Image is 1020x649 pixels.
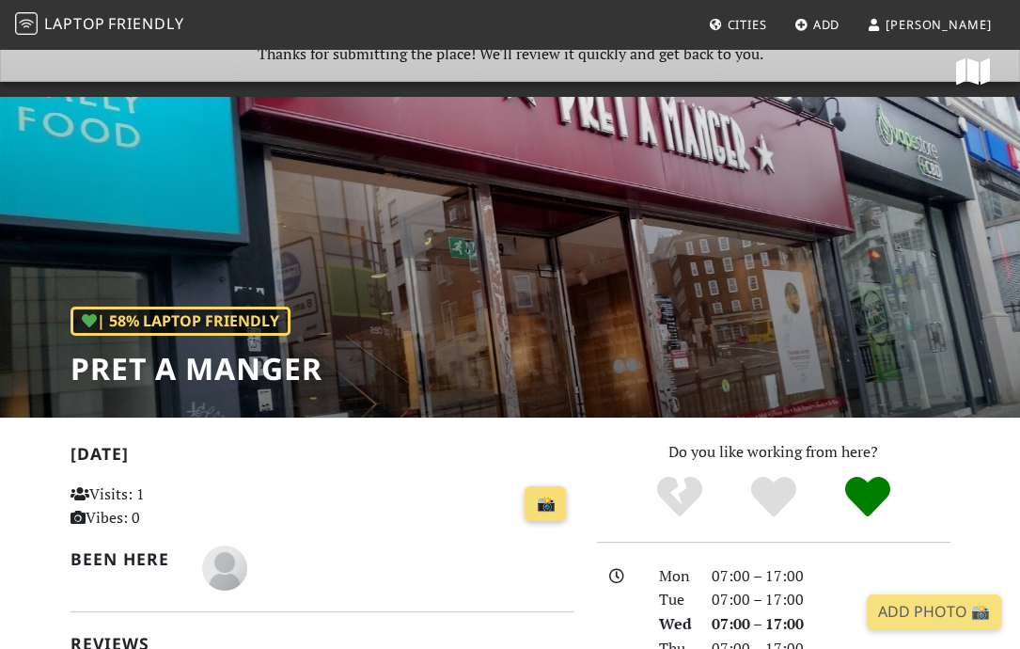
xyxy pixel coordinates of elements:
p: Do you like working from here? [597,440,950,465]
div: Tue [648,588,700,612]
span: Cities [727,16,766,33]
div: 07:00 – 17:00 [700,588,962,612]
div: 07:00 – 17:00 [700,612,962,637]
h2: Been here [71,549,180,569]
a: Add Photo 📸 [867,594,1001,630]
div: Yes [727,474,821,521]
div: | 58% Laptop Friendly [71,307,290,337]
a: Add [787,8,848,41]
span: [PERSON_NAME] [886,16,992,33]
div: 07:00 – 17:00 [700,564,962,589]
span: Laptop [44,13,105,34]
a: [PERSON_NAME] [859,8,999,41]
h1: Pret A Manger [71,351,322,387]
a: Cities [701,8,775,41]
a: LaptopFriendly LaptopFriendly [15,8,184,41]
img: LaptopFriendly [15,12,38,35]
span: Friendly [108,13,183,34]
span: Ellie Knight [202,556,247,577]
div: No [633,474,727,521]
div: Definitely! [821,474,915,521]
span: Add [813,16,840,33]
p: Visits: 1 Vibes: 0 [71,483,224,530]
img: blank-535327c66bd565773addf3077783bbfce4b00ec00e9fd257753287c682c7fa38.png [202,546,247,591]
div: Mon [648,564,700,589]
a: 📸 [525,486,566,522]
div: Wed [648,612,700,637]
h2: [DATE] [71,444,574,471]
